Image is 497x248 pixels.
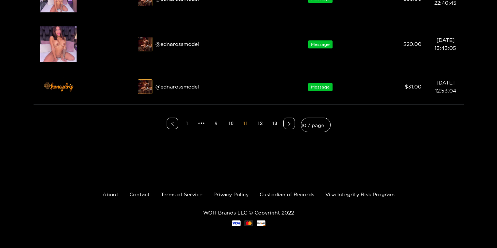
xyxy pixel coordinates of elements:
[308,83,333,91] span: Message
[138,37,153,52] img: xd0s2-whatsapp-image-2023-07-21-at-9-57-09-am.jpeg
[403,41,422,47] span: $ 20.00
[269,118,280,129] a: 13
[283,118,295,129] li: Next Page
[138,79,271,94] div: @ ednarossmodel
[301,120,330,130] span: 10 / page
[260,192,314,197] a: Custodian of Records
[170,122,175,126] span: left
[181,118,193,129] li: 1
[182,118,193,129] a: 1
[161,192,202,197] a: Terms of Service
[287,122,291,126] span: right
[167,118,178,129] li: Previous Page
[138,37,271,51] div: @ ednarossmodel
[210,118,222,129] li: 9
[325,192,395,197] a: Visa Integrity Risk Program
[435,37,456,51] span: [DATE] 13:43:05
[225,118,237,129] li: 10
[405,84,422,89] span: $ 31.00
[138,80,153,94] img: xd0s2-whatsapp-image-2023-07-21-at-9-57-09-am.jpeg
[255,118,265,129] a: 12
[283,118,295,129] button: right
[102,192,119,197] a: About
[240,118,251,129] a: 11
[435,80,456,93] span: [DATE] 12:53:04
[308,40,333,48] span: Message
[254,118,266,129] li: 12
[196,118,207,129] span: •••
[167,118,178,129] button: left
[213,192,249,197] a: Privacy Policy
[225,118,236,129] a: 10
[196,118,207,129] li: Previous 5 Pages
[211,118,222,129] a: 9
[129,192,150,197] a: Contact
